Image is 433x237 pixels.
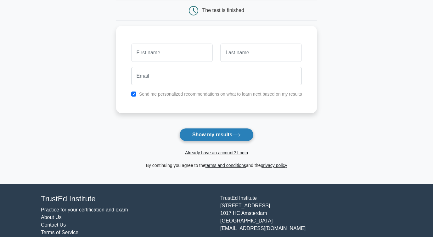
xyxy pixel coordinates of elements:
[41,194,213,204] h4: TrustEd Institute
[41,207,128,212] a: Practice for your certification and exam
[41,222,66,228] a: Contact Us
[131,67,302,85] input: Email
[41,230,78,235] a: Terms of Service
[202,8,244,13] div: The test is finished
[139,92,302,97] label: Send me personalized recommendations on what to learn next based on my results
[179,128,254,141] button: Show my results
[261,163,287,168] a: privacy policy
[220,44,302,62] input: Last name
[205,163,246,168] a: terms and conditions
[112,162,321,169] div: By continuing you agree to the and the
[131,44,213,62] input: First name
[185,150,248,155] a: Already have an account? Login
[41,215,62,220] a: About Us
